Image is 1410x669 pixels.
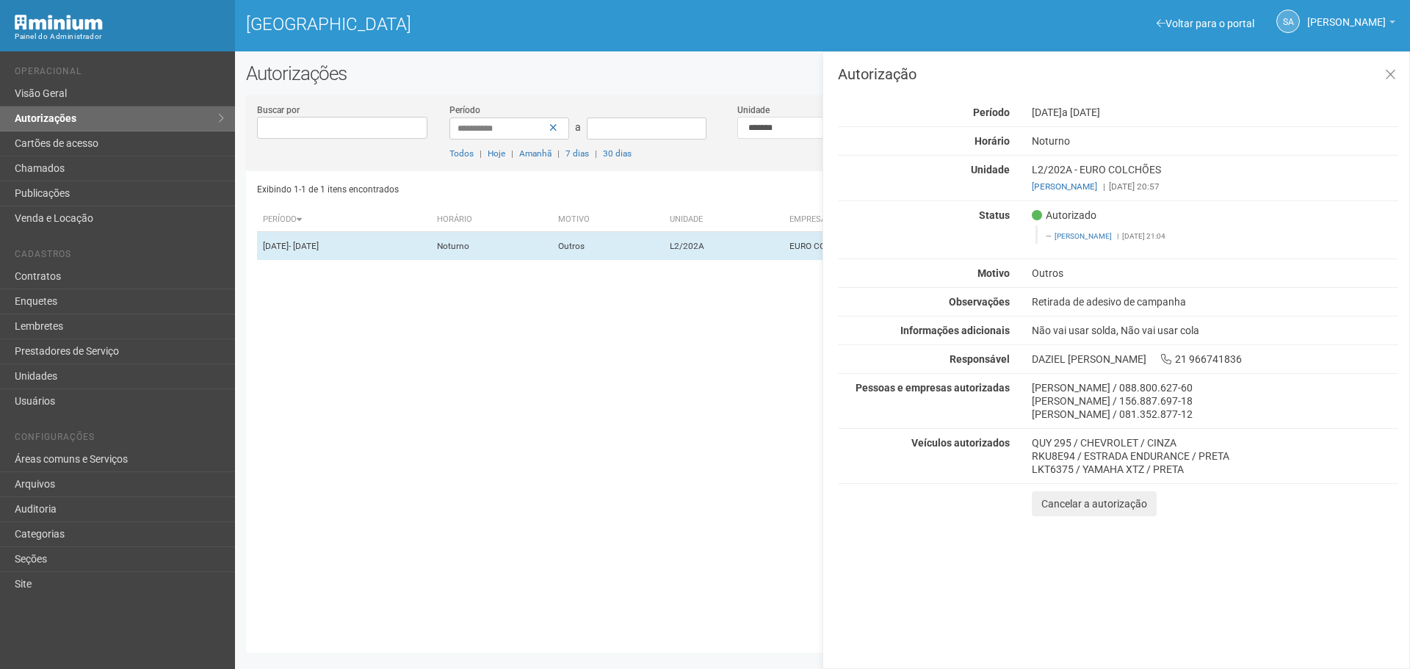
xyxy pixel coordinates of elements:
th: Horário [431,208,552,232]
span: | [595,148,597,159]
strong: Horário [975,135,1010,147]
button: Cancelar a autorização [1032,491,1157,516]
label: Unidade [737,104,770,117]
strong: Observações [949,296,1010,308]
div: [PERSON_NAME] / 088.800.627-60 [1032,381,1398,394]
a: [PERSON_NAME] [1032,181,1097,192]
div: Não vai usar solda, Não vai usar cola [1021,324,1409,337]
a: Amanhã [519,148,552,159]
div: L2/202A - EURO COLCHÕES [1021,163,1409,193]
a: 7 dias [565,148,589,159]
a: [PERSON_NAME] [1307,18,1395,30]
th: Empresa [784,208,990,232]
h2: Autorizações [246,62,1399,84]
td: [DATE] [257,232,431,261]
strong: Status [979,209,1010,221]
span: a [DATE] [1062,106,1100,118]
a: Todos [449,148,474,159]
span: a [575,121,581,133]
th: Período [257,208,431,232]
label: Buscar por [257,104,300,117]
div: LKT6375 / YAMAHA XTZ / PRETA [1032,463,1398,476]
td: EURO COLCHÕES [784,232,990,261]
span: | [1103,181,1105,192]
span: | [1117,232,1118,240]
div: [DATE] [1021,106,1409,119]
strong: Responsável [950,353,1010,365]
td: L2/202A [664,232,783,261]
div: DAZIEL [PERSON_NAME] 21 966741836 [1021,352,1409,366]
strong: Unidade [971,164,1010,176]
td: Noturno [431,232,552,261]
strong: Informações adicionais [900,325,1010,336]
li: Configurações [15,432,224,447]
li: Cadastros [15,249,224,264]
strong: Veículos autorizados [911,437,1010,449]
td: Outros [552,232,664,261]
div: QUY 295 / CHEVROLET / CINZA [1032,436,1398,449]
label: Período [449,104,480,117]
div: Retirada de adesivo de campanha [1021,295,1409,308]
strong: Pessoas e empresas autorizadas [856,382,1010,394]
footer: [DATE] 21:04 [1046,231,1390,242]
div: [DATE] 20:57 [1032,180,1398,193]
a: [PERSON_NAME] [1055,232,1112,240]
div: [PERSON_NAME] / 081.352.877-12 [1032,408,1398,421]
th: Unidade [664,208,783,232]
div: Noturno [1021,134,1409,148]
img: Minium [15,15,103,30]
div: Exibindo 1-1 de 1 itens encontrados [257,178,819,200]
span: | [480,148,482,159]
span: Autorizado [1032,209,1096,222]
div: RKU8E94 / ESTRADA ENDURANCE / PRETA [1032,449,1398,463]
span: Silvio Anjos [1307,2,1386,28]
span: | [557,148,560,159]
h1: [GEOGRAPHIC_DATA] [246,15,811,34]
strong: Período [973,106,1010,118]
a: 30 dias [603,148,632,159]
span: - [DATE] [289,241,319,251]
a: Hoje [488,148,505,159]
a: Voltar para o portal [1157,18,1254,29]
div: [PERSON_NAME] / 156.887.697-18 [1032,394,1398,408]
div: Painel do Administrador [15,30,224,43]
span: | [511,148,513,159]
strong: Motivo [977,267,1010,279]
li: Operacional [15,66,224,82]
h3: Autorização [838,67,1398,82]
a: SA [1276,10,1300,33]
th: Motivo [552,208,664,232]
div: Outros [1021,267,1409,280]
